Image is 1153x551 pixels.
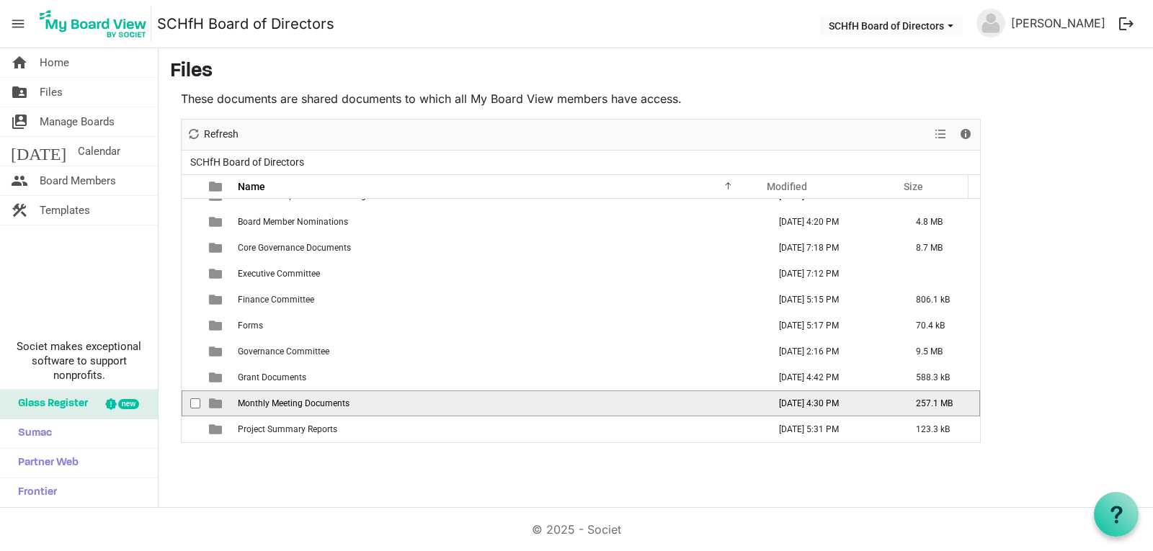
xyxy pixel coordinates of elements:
[11,478,57,507] span: Frontier
[35,6,151,42] img: My Board View Logo
[182,235,200,261] td: checkbox
[238,424,337,434] span: Project Summary Reports
[233,339,764,364] td: Governance Committee is template cell column header Name
[238,181,265,192] span: Name
[238,243,351,253] span: Core Governance Documents
[184,125,241,143] button: Refresh
[40,107,115,136] span: Manage Boards
[929,120,953,150] div: View
[238,398,350,408] span: Monthly Meeting Documents
[233,209,764,235] td: Board Member Nominations is template cell column header Name
[238,269,320,279] span: Executive Committee
[182,313,200,339] td: checkbox
[976,9,1005,37] img: no-profile-picture.svg
[901,390,980,416] td: 257.1 MB is template cell column header Size
[819,15,963,35] button: SCHfH Board of Directors dropdownbutton
[187,153,307,171] span: SCHfH Board of Directors
[181,90,981,107] p: These documents are shared documents to which all My Board View members have access.
[11,196,28,225] span: construction
[238,372,306,382] span: Grant Documents
[40,166,116,195] span: Board Members
[901,287,980,313] td: 806.1 kB is template cell column header Size
[233,235,764,261] td: Core Governance Documents is template cell column header Name
[233,390,764,416] td: Monthly Meeting Documents is template cell column header Name
[182,209,200,235] td: checkbox
[182,390,200,416] td: checkbox
[764,364,901,390] td: February 24, 2025 4:42 PM column header Modified
[202,125,240,143] span: Refresh
[78,137,120,166] span: Calendar
[238,191,413,201] span: Board Development and Training Documents
[11,137,66,166] span: [DATE]
[11,390,88,418] span: Glass Register
[767,181,807,192] span: Modified
[953,120,978,150] div: Details
[901,416,980,442] td: 123.3 kB is template cell column header Size
[532,522,621,537] a: © 2025 - Societ
[11,166,28,195] span: people
[233,261,764,287] td: Executive Committee is template cell column header Name
[200,261,233,287] td: is template cell column header type
[764,261,901,287] td: June 19, 2024 7:12 PM column header Modified
[11,107,28,136] span: switch_account
[238,217,348,227] span: Board Member Nominations
[4,10,32,37] span: menu
[182,364,200,390] td: checkbox
[764,235,901,261] td: September 09, 2025 7:18 PM column header Modified
[901,235,980,261] td: 8.7 MB is template cell column header Size
[200,390,233,416] td: is template cell column header type
[901,364,980,390] td: 588.3 kB is template cell column header Size
[1005,9,1111,37] a: [PERSON_NAME]
[11,449,79,478] span: Partner Web
[764,209,901,235] td: June 13, 2025 4:20 PM column header Modified
[1111,9,1141,39] button: logout
[11,78,28,107] span: folder_shared
[238,346,329,357] span: Governance Committee
[40,48,69,77] span: Home
[170,60,1141,84] h3: Files
[233,416,764,442] td: Project Summary Reports is template cell column header Name
[200,416,233,442] td: is template cell column header type
[238,321,263,331] span: Forms
[932,125,949,143] button: View dropdownbutton
[200,209,233,235] td: is template cell column header type
[764,313,901,339] td: January 31, 2025 5:17 PM column header Modified
[200,235,233,261] td: is template cell column header type
[182,416,200,442] td: checkbox
[182,261,200,287] td: checkbox
[40,196,90,225] span: Templates
[118,399,139,409] div: new
[182,287,200,313] td: checkbox
[901,209,980,235] td: 4.8 MB is template cell column header Size
[182,120,244,150] div: Refresh
[40,78,63,107] span: Files
[6,339,151,382] span: Societ makes exceptional software to support nonprofits.
[233,313,764,339] td: Forms is template cell column header Name
[182,339,200,364] td: checkbox
[901,313,980,339] td: 70.4 kB is template cell column header Size
[764,287,901,313] td: January 22, 2025 5:15 PM column header Modified
[200,364,233,390] td: is template cell column header type
[200,339,233,364] td: is template cell column header type
[11,419,52,448] span: Sumac
[200,287,233,313] td: is template cell column header type
[157,9,334,38] a: SCHfH Board of Directors
[956,125,976,143] button: Details
[764,339,901,364] td: October 12, 2025 2:16 PM column header Modified
[35,6,157,42] a: My Board View Logo
[233,287,764,313] td: Finance Committee is template cell column header Name
[764,416,901,442] td: April 21, 2025 5:31 PM column header Modified
[764,390,901,416] td: October 14, 2025 4:30 PM column header Modified
[901,339,980,364] td: 9.5 MB is template cell column header Size
[901,261,980,287] td: is template cell column header Size
[233,364,764,390] td: Grant Documents is template cell column header Name
[904,181,923,192] span: Size
[238,295,314,305] span: Finance Committee
[11,48,28,77] span: home
[200,313,233,339] td: is template cell column header type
